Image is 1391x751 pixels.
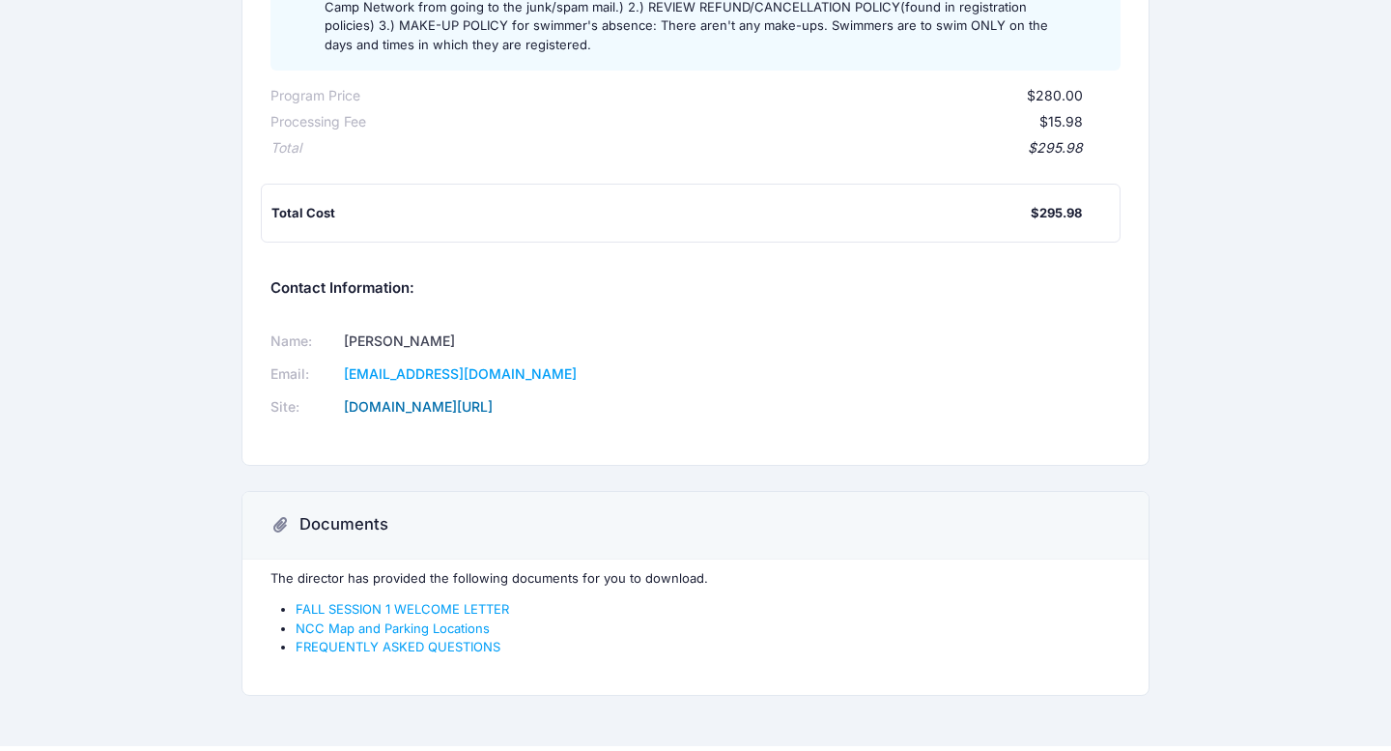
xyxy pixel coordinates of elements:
td: Site: [270,391,337,424]
div: $295.98 [1031,204,1082,223]
a: [EMAIL_ADDRESS][DOMAIN_NAME] [344,365,577,382]
div: $295.98 [301,138,1083,159]
div: Program Price [270,86,360,106]
div: Processing Fee [270,112,366,132]
h5: Contact Information: [270,280,1121,298]
div: $15.98 [366,112,1083,132]
h3: Documents [299,515,388,534]
a: FREQUENTLY ASKED QUESTIONS [296,639,500,654]
td: Email: [270,359,337,391]
td: Name: [270,326,337,359]
div: Total Cost [271,204,1031,223]
a: [DOMAIN_NAME][URL] [344,398,493,415]
span: $280.00 [1027,87,1083,103]
a: NCC Map and Parking Locations [296,621,490,636]
p: The director has provided the following documents for you to download. [270,569,1121,589]
div: Total [270,138,301,159]
a: FALL SESSION 1 WELCOME LETTER [296,601,509,617]
td: [PERSON_NAME] [337,326,670,359]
